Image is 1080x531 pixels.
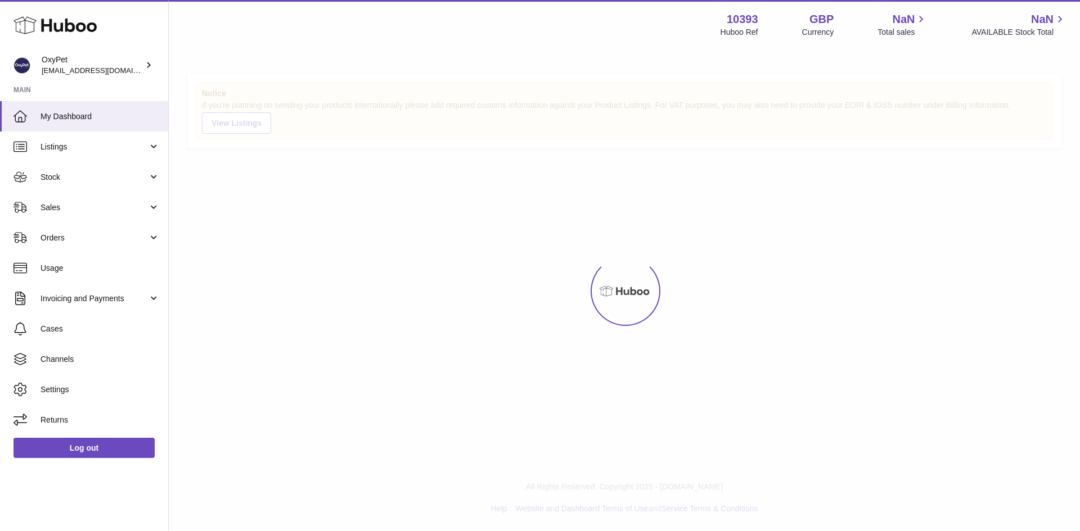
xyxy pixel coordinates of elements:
[892,12,915,27] span: NaN
[877,27,928,38] span: Total sales
[40,384,160,395] span: Settings
[809,12,834,27] strong: GBP
[40,263,160,274] span: Usage
[727,12,758,27] strong: 10393
[13,438,155,458] a: Log out
[802,27,834,38] div: Currency
[877,12,928,38] a: NaN Total sales
[971,27,1066,38] span: AVAILABLE Stock Total
[40,293,148,304] span: Invoicing and Payments
[40,172,148,183] span: Stock
[40,111,160,122] span: My Dashboard
[42,66,165,75] span: [EMAIL_ADDRESS][DOMAIN_NAME]
[13,57,30,74] img: internalAdmin-10393@internal.huboo.com
[40,202,148,213] span: Sales
[721,27,758,38] div: Huboo Ref
[1031,12,1054,27] span: NaN
[40,142,148,152] span: Listings
[40,233,148,243] span: Orders
[40,324,160,334] span: Cases
[40,354,160,365] span: Channels
[42,55,143,76] div: OxyPet
[40,415,160,425] span: Returns
[971,12,1066,38] a: NaN AVAILABLE Stock Total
